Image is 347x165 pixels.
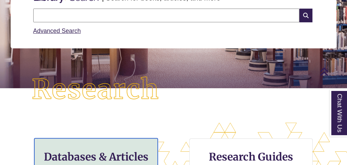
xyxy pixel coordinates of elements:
[17,62,173,117] img: Research
[40,150,152,163] h3: Databases & Articles
[320,67,345,76] a: Back to Top
[33,27,81,34] a: Advanced Search
[195,150,307,163] h3: Research Guides
[299,9,312,22] i: Search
